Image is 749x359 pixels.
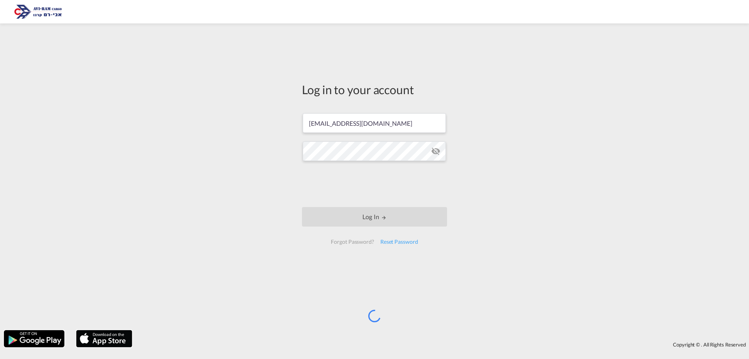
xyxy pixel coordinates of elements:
iframe: reCAPTCHA [315,169,434,199]
div: Reset Password [377,235,421,249]
div: Copyright © . All Rights Reserved [136,338,749,351]
input: Enter email/phone number [303,113,446,133]
div: Log in to your account [302,81,447,98]
img: 166978e0a5f911edb4280f3c7a976193.png [12,3,64,21]
img: google.png [3,329,65,348]
md-icon: icon-eye-off [431,146,440,156]
button: LOGIN [302,207,447,227]
img: apple.png [75,329,133,348]
div: Forgot Password? [328,235,377,249]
